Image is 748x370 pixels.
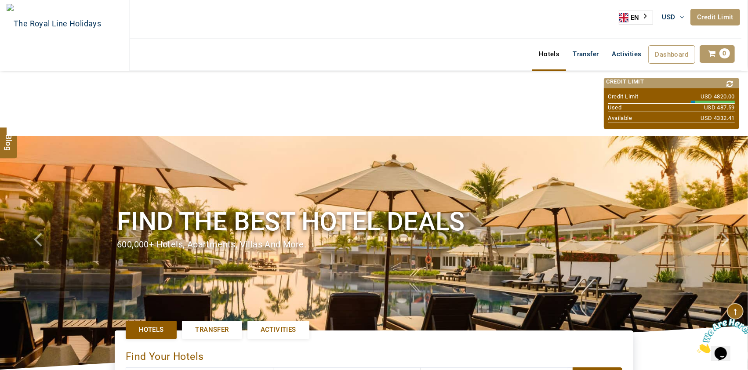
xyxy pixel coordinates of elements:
aside: Language selected: English [619,11,653,25]
img: Chat attention grabber [4,4,58,38]
a: Transfer [182,321,242,339]
a: Activities [247,321,309,339]
span: Used [608,104,622,111]
span: Credit Limit [608,93,639,100]
span: USD 4820.00 [701,93,735,101]
div: Language [619,11,653,25]
div: 600,000+ hotels, apartments, villas and more. [117,238,631,251]
span: USD [662,13,675,21]
h1: Find the best hotel deals [117,205,631,238]
iframe: chat widget [694,315,748,357]
a: Transfer [566,45,605,63]
img: The Royal Line Holidays [7,4,101,44]
a: EN [619,11,653,24]
span: Credit Limit [606,78,644,85]
a: Hotels [532,45,566,63]
span: USD 487.59 [704,104,735,112]
span: Dashboard [655,51,689,58]
span: Transfer [195,325,229,334]
a: Hotels [126,321,177,339]
a: 0 [700,45,735,63]
span: 0 [719,48,730,58]
span: Activities [261,325,296,334]
span: USD 4332.41 [701,114,735,123]
span: Available [608,115,632,121]
a: Activities [606,45,648,63]
span: Blog [3,134,15,142]
span: Hotels [139,325,163,334]
div: Find Your Hotels [126,341,622,367]
a: Credit Limit [690,9,740,25]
